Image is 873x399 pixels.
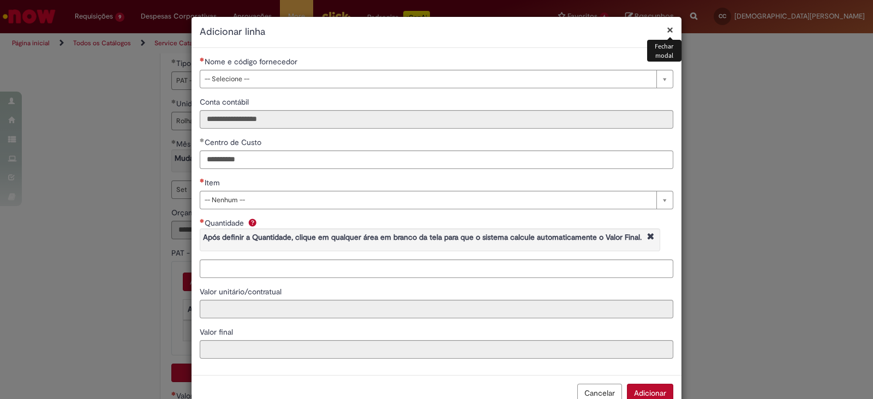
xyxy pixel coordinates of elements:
input: Conta contábil [200,110,673,129]
input: Valor unitário/contratual [200,300,673,318]
span: Necessários [200,219,205,223]
span: Nome e código fornecedor [205,57,300,66]
input: Centro de Custo [200,150,673,169]
i: Fechar More information Por question_quantidade_pat [644,232,657,243]
span: -- Nenhum -- [205,191,651,209]
span: Item [205,178,222,188]
span: Somente leitura - Valor unitário/contratual [200,287,284,297]
button: Fechar modal [667,24,673,35]
span: Necessários [200,178,205,183]
input: Quantidade [200,259,673,278]
span: Centro de Custo [205,137,264,147]
span: Somente leitura - Conta contábil [200,97,251,107]
h2: Adicionar linha [200,25,673,39]
span: Necessários [200,57,205,62]
span: Ajuda para Quantidade [246,218,259,227]
span: Somente leitura - Valor final [200,327,235,337]
span: Obrigatório Preenchido [200,138,205,142]
span: -- Selecione -- [205,70,651,88]
input: Valor final [200,340,673,359]
span: Quantidade [205,218,246,228]
div: Fechar modal [647,40,681,62]
strong: Após definir a Quantidade, clique em qualquer área em branco da tela para que o sistema calcule a... [203,232,642,242]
